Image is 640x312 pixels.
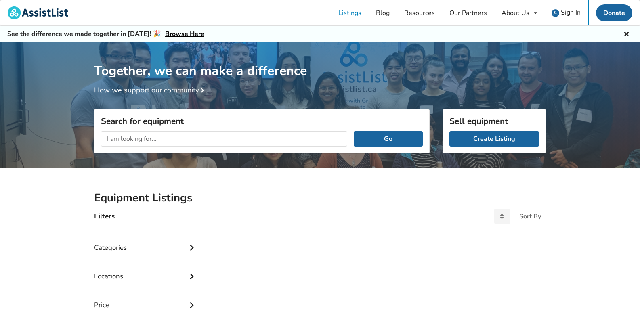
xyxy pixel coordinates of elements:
a: Listings [331,0,369,25]
a: Blog [369,0,397,25]
button: Go [354,131,423,147]
input: I am looking for... [101,131,347,147]
a: Browse Here [165,29,204,38]
a: Our Partners [442,0,494,25]
h5: See the difference we made together in [DATE]! 🎉 [7,30,204,38]
h4: Filters [94,211,115,221]
a: user icon Sign In [544,0,588,25]
h1: Together, we can make a difference [94,42,546,79]
a: How we support our community [94,85,207,95]
a: Resources [397,0,442,25]
img: user icon [552,9,559,17]
div: Locations [94,256,197,285]
span: Sign In [561,8,581,17]
a: Create Listing [449,131,539,147]
h2: Equipment Listings [94,191,546,205]
h3: Sell equipment [449,116,539,126]
img: assistlist-logo [8,6,68,19]
h3: Search for equipment [101,116,423,126]
div: Categories [94,227,197,256]
div: About Us [502,10,529,16]
div: Sort By [519,213,541,220]
a: Donate [596,4,632,21]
